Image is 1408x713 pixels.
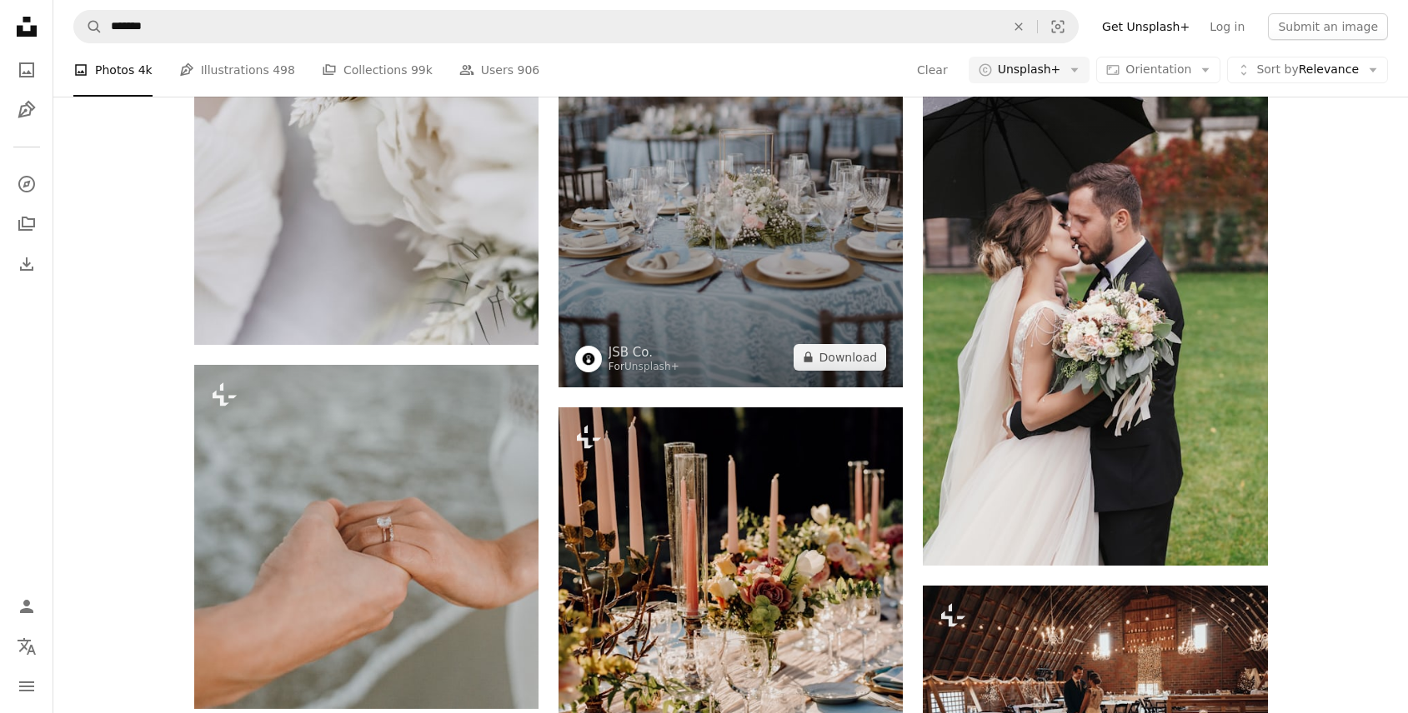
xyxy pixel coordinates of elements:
img: Gorgeous bride and stylish groom passionately kissing under umbrella in rainy outdoors. Sensual w... [923,49,1267,566]
button: Unsplash+ [969,57,1090,83]
a: Illustrations 498 [179,43,295,97]
a: Get Unsplash+ [1092,13,1200,40]
span: Unsplash+ [998,62,1061,78]
button: Menu [10,670,43,703]
span: 906 [518,61,540,79]
img: Go to JSB Co.'s profile [575,346,602,372]
span: Orientation [1125,62,1191,76]
a: Explore [10,167,43,201]
button: Search Unsplash [74,11,103,42]
button: Language [10,630,43,663]
span: 498 [273,61,295,79]
button: Download [794,344,887,371]
button: Submit an image [1268,13,1388,40]
a: Collections [10,207,43,241]
button: Orientation [1096,57,1220,83]
a: a long table with candles and flowers on it [559,657,903,672]
a: Gorgeous bride and stylish groom passionately kissing under umbrella in rainy outdoors. Sensual w... [923,299,1267,314]
img: a pair of hands holding a wedding ring [194,365,539,709]
a: JSB Co. [609,344,679,361]
span: Sort by [1256,62,1298,76]
a: Unsplash+ [624,361,679,372]
a: Home — Unsplash [10,10,43,47]
button: Visual search [1038,11,1078,42]
span: Relevance [1256,62,1359,78]
a: Collections 99k [322,43,433,97]
span: 99k [411,61,433,79]
a: Users 906 [459,43,539,97]
a: a bride and groom standing in a barn [923,692,1267,707]
button: Sort byRelevance [1227,57,1388,83]
a: Illustrations [10,93,43,127]
a: Download History [10,247,43,281]
button: Clear [916,57,949,83]
a: Log in [1200,13,1255,40]
a: Log in / Sign up [10,590,43,623]
a: Photos [10,53,43,87]
a: a pair of hands holding a wedding ring [194,529,539,544]
button: Clear [1000,11,1037,42]
a: a table set up for a formal dinner [559,121,903,136]
form: Find visuals sitewide [73,10,1079,43]
div: For [609,361,679,374]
